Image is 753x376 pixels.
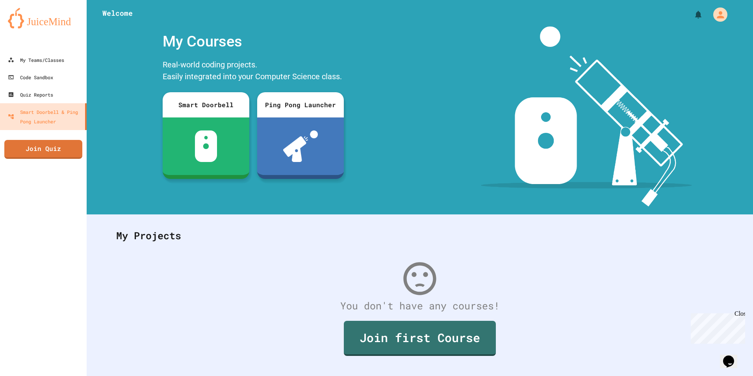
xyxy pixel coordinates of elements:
[481,26,692,207] img: banner-image-my-projects.png
[8,107,82,126] div: Smart Doorbell & Ping Pong Launcher
[688,310,745,344] iframe: chat widget
[195,130,217,162] img: sdb-white.svg
[8,55,64,65] div: My Teams/Classes
[108,220,731,251] div: My Projects
[344,321,496,356] a: Join first Course
[159,26,348,57] div: My Courses
[720,344,745,368] iframe: chat widget
[679,8,705,21] div: My Notifications
[3,3,54,50] div: Chat with us now!Close
[4,140,82,159] a: Join Quiz
[257,92,344,117] div: Ping Pong Launcher
[8,90,53,99] div: Quiz Reports
[159,57,348,86] div: Real-world coding projects. Easily integrated into your Computer Science class.
[8,8,79,28] img: logo-orange.svg
[283,130,318,162] img: ppl-with-ball.png
[8,73,53,82] div: Code Sandbox
[705,6,729,24] div: My Account
[163,92,249,117] div: Smart Doorbell
[108,298,731,313] div: You don't have any courses!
